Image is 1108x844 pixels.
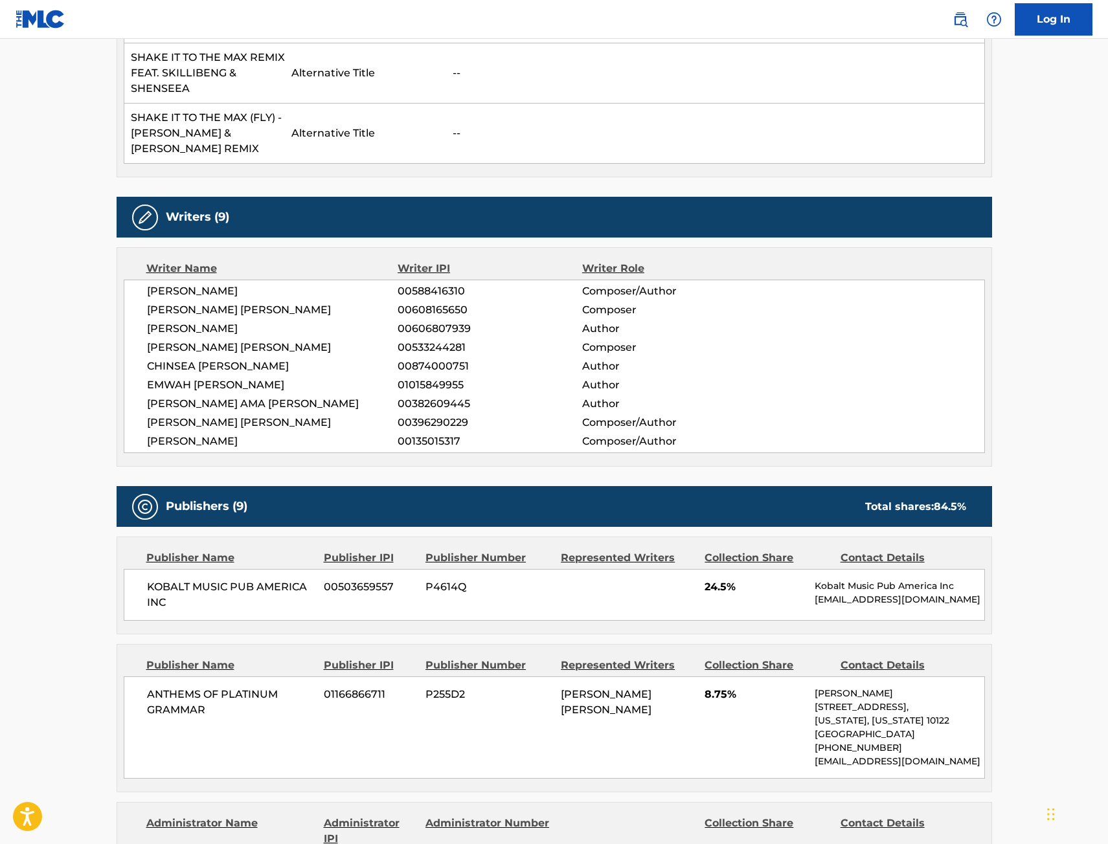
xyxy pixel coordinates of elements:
td: SHAKE IT TO THE MAX REMIX FEAT. SKILLIBENG & SHENSEEA [124,43,285,104]
p: [STREET_ADDRESS], [815,700,984,714]
span: 00503659557 [324,579,416,595]
img: Writers [137,210,153,225]
span: [PERSON_NAME] AMA [PERSON_NAME] [147,396,398,412]
p: [EMAIL_ADDRESS][DOMAIN_NAME] [815,593,984,606]
div: Collection Share [705,658,830,673]
span: 00382609445 [398,396,582,412]
div: Publisher Name [146,658,314,673]
p: Kobalt Music Pub America Inc [815,579,984,593]
span: 00608165650 [398,302,582,318]
div: Writer Role [582,261,750,276]
div: Publisher IPI [324,658,416,673]
span: CHINSEA [PERSON_NAME] [147,359,398,374]
span: Composer/Author [582,283,750,299]
span: 00588416310 [398,283,582,299]
div: Total shares: [865,499,966,515]
div: Publisher Number [425,658,551,673]
td: Alternative Title [285,43,446,104]
div: Contact Details [841,658,966,673]
p: [PHONE_NUMBER] [815,741,984,755]
span: P255D2 [425,687,551,702]
span: [PERSON_NAME] [PERSON_NAME] [147,340,398,355]
span: Author [582,377,750,393]
td: -- [446,43,984,104]
span: ANTHEMS OF PLATINUM GRAMMAR [147,687,315,718]
a: Public Search [947,6,973,32]
div: Writer IPI [398,261,582,276]
p: [PERSON_NAME] [815,687,984,700]
span: Composer/Author [582,434,750,449]
p: [GEOGRAPHIC_DATA] [815,727,984,741]
iframe: Chat Widget [1043,782,1108,844]
span: 01166866711 [324,687,416,702]
td: Alternative Title [285,104,446,164]
td: -- [446,104,984,164]
span: Composer [582,302,750,318]
span: [PERSON_NAME] [147,434,398,449]
div: Help [981,6,1007,32]
span: Author [582,396,750,412]
span: 8.75% [705,687,805,702]
span: 01015849955 [398,377,582,393]
span: Author [582,321,750,337]
div: Writer Name [146,261,398,276]
div: Represented Writers [561,550,695,566]
div: Publisher IPI [324,550,416,566]
span: [PERSON_NAME] [147,283,398,299]
span: Author [582,359,750,374]
span: [PERSON_NAME] [PERSON_NAME] [147,415,398,430]
td: SHAKE IT TO THE MAX (FLY) - [PERSON_NAME] & [PERSON_NAME] REMIX [124,104,285,164]
span: 00533244281 [398,340,582,355]
span: EMWAH [PERSON_NAME] [147,377,398,393]
span: P4614Q [425,579,551,595]
span: [PERSON_NAME] [147,321,398,337]
img: Publishers [137,499,153,515]
span: 84.5 % [934,500,966,513]
h5: Writers (9) [166,210,229,225]
span: Composer [582,340,750,355]
div: Publisher Number [425,550,551,566]
h5: Publishers (9) [166,499,247,514]
img: MLC Logo [16,10,65,28]
div: Represented Writers [561,658,695,673]
span: Composer/Author [582,415,750,430]
div: Contact Details [841,550,966,566]
span: 00606807939 [398,321,582,337]
span: 24.5% [705,579,805,595]
span: 00874000751 [398,359,582,374]
a: Log In [1015,3,1092,36]
p: [US_STATE], [US_STATE] 10122 [815,714,984,727]
span: 00135015317 [398,434,582,449]
span: 00396290229 [398,415,582,430]
img: help [986,12,1002,27]
span: [PERSON_NAME] [PERSON_NAME] [561,688,651,716]
span: [PERSON_NAME] [PERSON_NAME] [147,302,398,318]
div: Drag [1047,795,1055,834]
div: Collection Share [705,550,830,566]
div: Publisher Name [146,550,314,566]
p: [EMAIL_ADDRESS][DOMAIN_NAME] [815,755,984,768]
span: KOBALT MUSIC PUB AMERICA INC [147,579,315,610]
img: search [953,12,968,27]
